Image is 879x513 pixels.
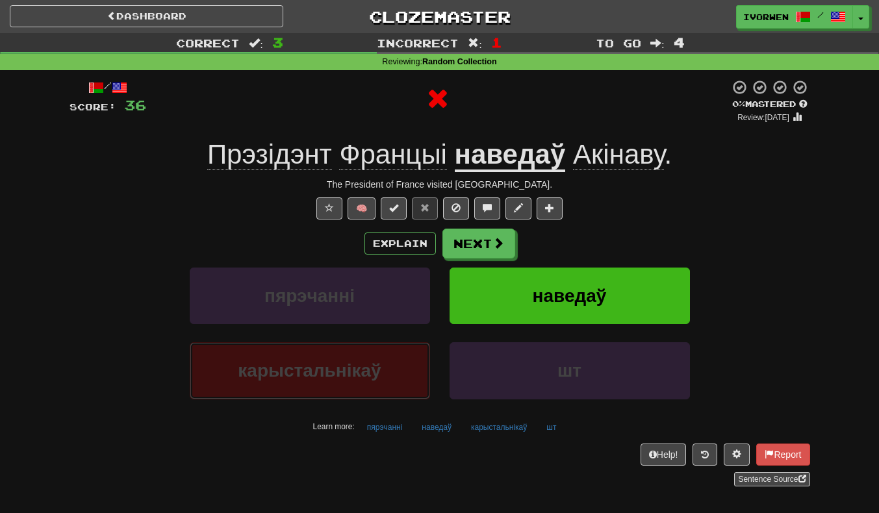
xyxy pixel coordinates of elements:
[313,422,355,431] small: Learn more:
[734,472,809,486] a: Sentence Source
[732,99,745,109] span: 0 %
[736,5,853,29] a: ivorwen /
[190,342,430,399] button: карыстальнікаў
[450,268,690,324] button: наведаў
[537,197,563,219] button: Add to collection (alt+a)
[533,286,607,306] span: наведаў
[70,178,810,191] div: The President of France visited [GEOGRAPHIC_DATA].
[573,139,664,170] span: Акінаву
[70,79,146,95] div: /
[360,418,410,437] button: пярэчанні
[756,444,809,466] button: Report
[124,97,146,113] span: 36
[641,444,687,466] button: Help!
[557,360,581,381] span: шт
[207,139,332,170] span: Прэзідэнт
[674,34,685,50] span: 4
[491,34,502,50] span: 1
[650,38,665,49] span: :
[539,418,563,437] button: шт
[339,139,446,170] span: Францыі
[412,197,438,219] button: Reset to 0% Mastered (alt+r)
[730,99,810,110] div: Mastered
[743,11,789,23] span: ivorwen
[422,57,497,66] strong: Random Collection
[272,34,283,50] span: 3
[414,418,459,437] button: наведаў
[70,101,116,112] span: Score:
[249,38,263,49] span: :
[737,113,789,122] small: Review: [DATE]
[190,268,430,324] button: пярэчанні
[443,197,469,219] button: Ignore sentence (alt+i)
[693,444,717,466] button: Round history (alt+y)
[442,229,515,258] button: Next
[817,10,824,19] span: /
[303,5,576,28] a: Clozemaster
[238,360,381,381] span: карыстальнікаў
[596,36,641,49] span: To go
[176,36,240,49] span: Correct
[474,197,500,219] button: Discuss sentence (alt+u)
[316,197,342,219] button: Favorite sentence (alt+f)
[364,232,436,255] button: Explain
[464,418,534,437] button: карыстальнікаў
[264,286,355,306] span: пярэчанні
[505,197,531,219] button: Edit sentence (alt+d)
[381,197,407,219] button: Set this sentence to 100% Mastered (alt+m)
[348,197,376,219] button: 🧠
[377,36,459,49] span: Incorrect
[455,139,566,172] u: наведаў
[468,38,482,49] span: :
[450,342,690,399] button: шт
[10,5,283,27] a: Dashboard
[565,139,672,170] span: .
